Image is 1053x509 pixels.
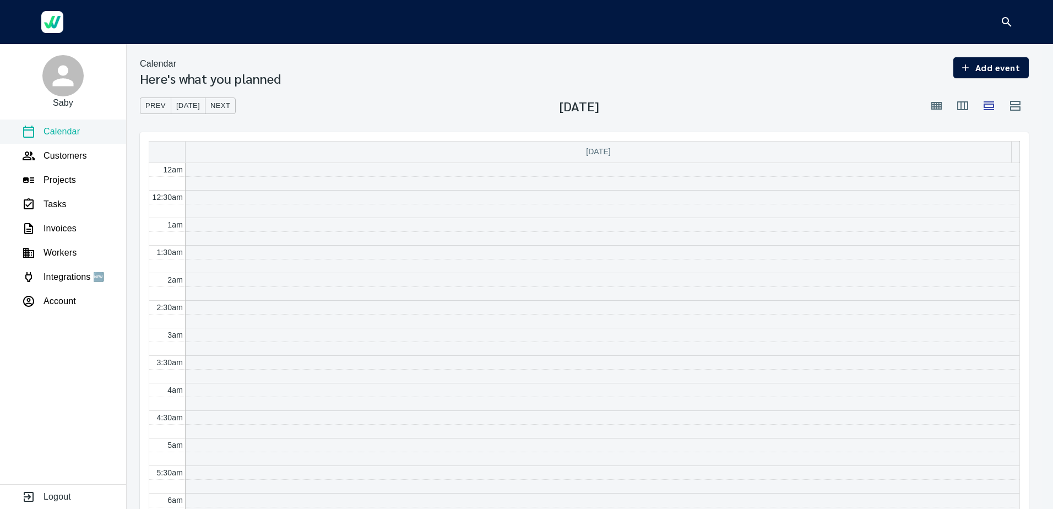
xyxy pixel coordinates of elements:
span: 3am [167,331,183,339]
button: Add event [953,57,1029,78]
p: Saby [53,96,73,110]
span: 6am [167,496,183,505]
a: Tasks [22,198,67,211]
span: 1am [167,220,183,229]
p: Account [44,295,76,308]
span: 5am [167,441,183,450]
a: Invoices [22,222,77,235]
a: Account [22,295,76,308]
span: 1:30am [156,248,183,257]
p: Logout [44,490,71,503]
button: [DATE] [171,98,205,115]
p: Tasks [44,198,67,211]
a: Customers [22,149,87,163]
a: Integrations 🆕 [22,270,104,284]
span: 2:30am [156,303,183,312]
span: 4am [167,386,183,394]
span: Add event [962,60,1020,75]
a: Workers [22,246,77,259]
span: [DATE] [586,147,611,156]
button: Week [949,93,976,119]
button: Day [976,93,1002,119]
span: 12:30am [152,193,183,202]
span: 2am [167,275,183,284]
button: Next [205,98,236,115]
p: Calendar [140,57,176,71]
p: Calendar [44,125,80,138]
span: 4:30am [156,413,183,422]
button: Agenda [1002,93,1029,119]
span: Prev [145,100,166,112]
a: Werkgo Logo [33,6,72,39]
a: Calendar [22,125,80,138]
p: Workers [44,246,77,259]
p: Invoices [44,222,77,235]
span: Next [210,100,230,112]
h3: Here's what you planned [140,71,281,86]
img: Werkgo Logo [41,11,63,33]
p: Projects [44,174,76,187]
a: Projects [22,174,76,187]
button: Prev [140,98,171,115]
p: Customers [44,149,87,163]
span: 5:30am [156,468,183,477]
p: Integrations 🆕 [44,270,104,284]
button: Month [923,93,949,119]
h3: [DATE] [560,98,599,113]
span: 3:30am [156,358,183,367]
span: [DATE] [176,100,200,112]
nav: breadcrumb [140,57,281,71]
span: 12am [163,165,183,174]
